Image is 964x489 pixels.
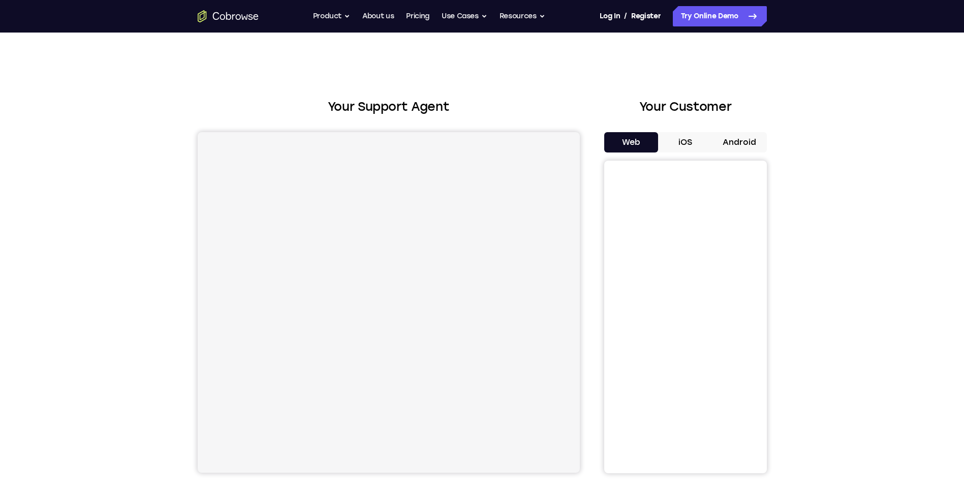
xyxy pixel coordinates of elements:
[600,6,620,26] a: Log In
[362,6,394,26] a: About us
[198,98,580,116] h2: Your Support Agent
[673,6,767,26] a: Try Online Demo
[198,10,259,22] a: Go to the home page
[658,132,712,152] button: iOS
[604,98,767,116] h2: Your Customer
[624,10,627,22] span: /
[442,6,487,26] button: Use Cases
[500,6,545,26] button: Resources
[604,132,659,152] button: Web
[712,132,767,152] button: Android
[198,132,580,473] iframe: Agent
[313,6,351,26] button: Product
[406,6,429,26] a: Pricing
[631,6,661,26] a: Register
